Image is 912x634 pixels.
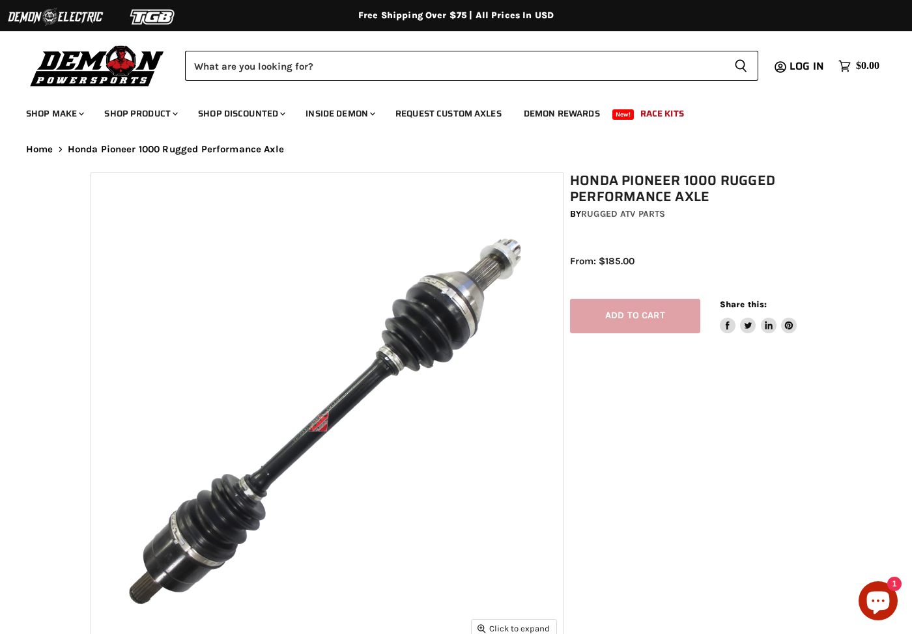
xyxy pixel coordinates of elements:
a: Request Custom Axles [386,100,511,127]
a: Inside Demon [296,100,383,127]
img: TGB Logo 2 [104,5,202,29]
span: Share this: [720,299,767,309]
h1: Honda Pioneer 1000 Rugged Performance Axle [570,172,828,205]
a: Home [26,144,53,155]
inbox-online-store-chat: Shopify online store chat [855,581,902,624]
img: Demon Powersports [26,42,169,89]
span: Log in [790,58,824,74]
a: Shop Product [94,100,186,127]
span: New! [612,109,634,120]
button: Search [724,51,758,81]
a: Shop Discounted [188,100,293,127]
span: Click to expand [477,624,550,633]
a: Race Kits [631,100,694,127]
span: From: $185.00 [570,255,634,267]
div: by [570,207,828,221]
span: Honda Pioneer 1000 Rugged Performance Axle [68,144,284,155]
aside: Share this: [720,299,797,333]
input: Search [185,51,724,81]
a: Rugged ATV Parts [581,208,665,219]
a: Shop Make [16,100,92,127]
ul: Main menu [16,95,876,127]
a: $0.00 [832,57,886,76]
form: Product [185,51,758,81]
a: Demon Rewards [514,100,610,127]
a: Log in [784,61,832,72]
img: Demon Electric Logo 2 [7,5,104,29]
span: $0.00 [856,60,879,72]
